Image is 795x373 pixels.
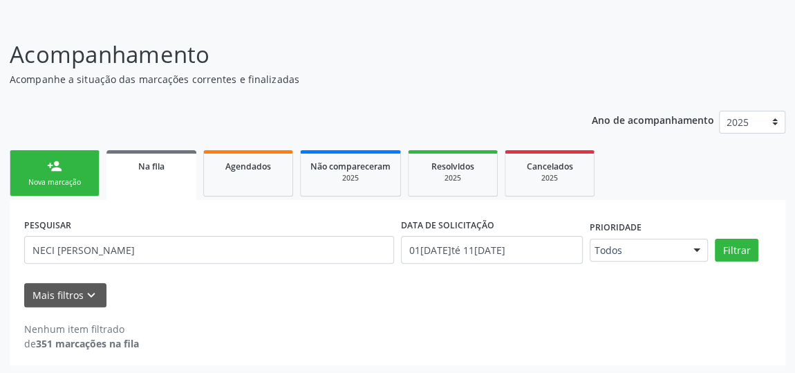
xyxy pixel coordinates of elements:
[595,244,680,257] span: Todos
[401,215,494,236] label: DATA DE SOLICITAÇÃO
[138,161,165,172] span: Na fila
[401,236,583,264] input: Selecione um intervalo
[10,72,552,87] p: Acompanhe a situação das marcações correntes e finalizadas
[24,215,71,236] label: PESQUISAR
[431,161,474,172] span: Resolvidos
[715,239,758,262] button: Filtrar
[24,336,139,351] div: de
[310,173,391,183] div: 2025
[515,173,584,183] div: 2025
[24,283,106,307] button: Mais filtroskeyboard_arrow_down
[24,322,139,336] div: Nenhum item filtrado
[84,288,99,303] i: keyboard_arrow_down
[590,217,642,239] label: Prioridade
[527,161,573,172] span: Cancelados
[36,337,139,350] strong: 351 marcações na fila
[24,236,394,264] input: Nome, CNS
[20,177,89,188] div: Nova marcação
[592,111,714,128] p: Ano de acompanhamento
[47,158,62,174] div: person_add
[225,161,271,172] span: Agendados
[310,161,391,172] span: Não compareceram
[10,37,552,72] p: Acompanhamento
[418,173,487,183] div: 2025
